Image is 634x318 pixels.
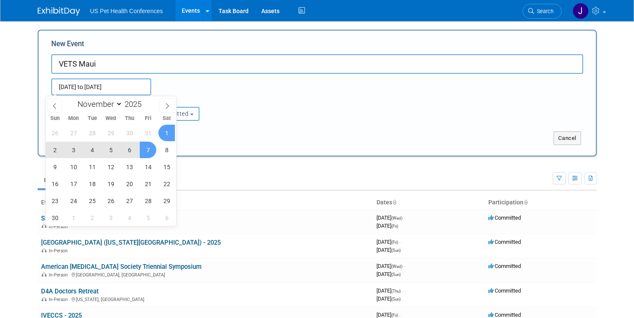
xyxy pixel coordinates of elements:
img: In-Person Event [42,248,47,252]
span: [DATE] [377,239,401,245]
span: October 30, 2025 [121,125,138,141]
span: [DATE] [377,223,398,229]
span: Committed [488,312,521,318]
span: December 4, 2025 [121,209,138,226]
img: In-Person Event [42,272,47,276]
img: In-Person Event [42,224,47,228]
span: November 27, 2025 [121,192,138,209]
span: November 5, 2025 [102,142,119,158]
span: November 7, 2025 [140,142,156,158]
a: Upcoming23 [38,172,87,188]
div: Participation: [142,95,220,106]
a: Search [523,4,562,19]
span: - [399,312,401,318]
a: Sort by Start Date [392,199,396,206]
span: Sun [46,116,64,121]
span: [DATE] [377,271,401,277]
div: [GEOGRAPHIC_DATA], [GEOGRAPHIC_DATA] [41,271,370,278]
span: - [402,287,403,294]
th: Event [38,195,373,210]
a: [GEOGRAPHIC_DATA] ([US_STATE][GEOGRAPHIC_DATA]) - 2025 [41,239,221,246]
span: - [404,263,405,269]
span: (Sun) [391,248,401,253]
th: Participation [485,195,597,210]
span: November 19, 2025 [102,176,119,192]
span: November 18, 2025 [84,176,100,192]
span: [DATE] [377,263,405,269]
span: - [399,239,401,245]
span: [DATE] [377,287,403,294]
span: November 6, 2025 [121,142,138,158]
span: November 22, 2025 [158,176,175,192]
span: October 29, 2025 [102,125,119,141]
span: Thu [120,116,139,121]
span: November 26, 2025 [102,192,119,209]
span: November 23, 2025 [47,192,63,209]
span: (Sun) [391,297,401,301]
span: [DATE] [377,247,401,253]
span: November 9, 2025 [47,159,63,175]
img: Jessica Ocampo [573,3,589,19]
span: (Sun) [391,272,401,277]
span: December 2, 2025 [84,209,100,226]
span: - [404,215,405,221]
span: In-Person [49,248,70,254]
span: (Wed) [391,264,402,269]
span: Committed [488,287,521,294]
span: In-Person [49,224,70,229]
img: ExhibitDay [38,7,80,16]
span: November 11, 2025 [84,159,100,175]
input: Year [122,99,148,109]
img: In-Person Event [42,297,47,301]
span: December 5, 2025 [140,209,156,226]
span: November 28, 2025 [140,192,156,209]
a: American [MEDICAL_DATA] Society Triennial Symposium [41,263,202,271]
span: [DATE] [377,296,401,302]
span: In-Person [49,272,70,278]
a: Sort by Participation Type [523,199,528,206]
span: November 30, 2025 [47,209,63,226]
span: Committed [488,239,521,245]
a: D4A Doctors Retreat [41,287,99,295]
span: October 27, 2025 [65,125,82,141]
span: Search [534,8,554,14]
span: December 1, 2025 [65,209,82,226]
span: November 21, 2025 [140,176,156,192]
span: November 4, 2025 [84,142,100,158]
span: (Thu) [391,289,401,293]
span: [DATE] [377,215,405,221]
span: (Fri) [391,224,398,229]
span: November 2, 2025 [47,142,63,158]
span: November 15, 2025 [158,159,175,175]
div: [US_STATE], [GEOGRAPHIC_DATA] [41,296,370,302]
span: Tue [83,116,102,121]
a: SuperZoo [41,215,68,222]
span: November 12, 2025 [102,159,119,175]
span: Committed [488,215,521,221]
span: In-Person [49,297,70,302]
span: November 24, 2025 [65,192,82,209]
span: November 10, 2025 [65,159,82,175]
button: Cancel [554,131,581,145]
span: US Pet Health Conferences [90,8,163,14]
span: Sat [158,116,176,121]
div: Attendance / Format: [51,95,129,106]
span: Mon [64,116,83,121]
span: (Fri) [391,313,398,318]
span: October 28, 2025 [84,125,100,141]
span: November 16, 2025 [47,176,63,192]
span: Committed [488,263,521,269]
span: November 20, 2025 [121,176,138,192]
span: November 14, 2025 [140,159,156,175]
span: November 17, 2025 [65,176,82,192]
select: Month [74,99,122,109]
span: (Fri) [391,240,398,245]
input: Name of Trade Show / Conference [51,54,583,74]
span: November 8, 2025 [158,142,175,158]
span: December 6, 2025 [158,209,175,226]
span: Wed [102,116,120,121]
span: [DATE] [377,312,401,318]
span: November 29, 2025 [158,192,175,209]
label: New Event [51,39,84,52]
span: November 1, 2025 [158,125,175,141]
